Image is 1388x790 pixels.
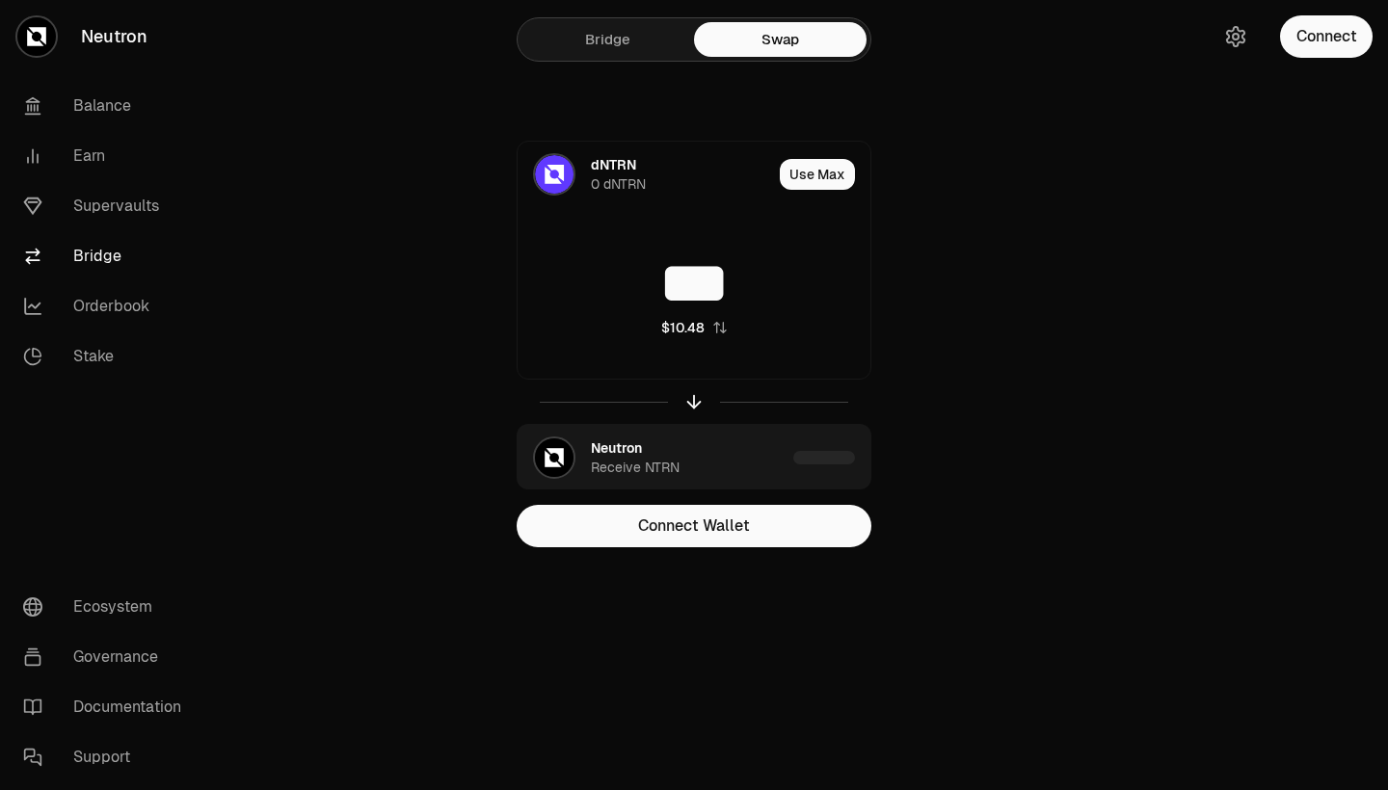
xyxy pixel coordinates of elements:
a: Earn [8,131,208,181]
a: Bridge [521,22,694,57]
a: Documentation [8,682,208,732]
a: Supervaults [8,181,208,231]
a: Bridge [8,231,208,281]
div: dNTRN LogodNTRN0 dNTRN [518,142,772,207]
a: Balance [8,81,208,131]
div: dNTRN [591,155,636,174]
button: Use Max [780,159,855,190]
div: Neutron [591,438,642,458]
a: Swap [694,22,867,57]
img: NTRN Logo [535,438,574,477]
button: NTRN LogoNeutronReceive NTRN [518,425,870,490]
button: Connect Wallet [517,505,871,547]
div: NTRN LogoNeutronReceive NTRN [518,425,786,490]
div: Receive NTRN [591,458,680,477]
a: Support [8,732,208,782]
img: dNTRN Logo [535,155,574,194]
a: Orderbook [8,281,208,331]
a: Governance [8,632,208,682]
button: Connect [1280,15,1373,58]
div: 0 dNTRN [591,174,646,194]
a: Ecosystem [8,582,208,632]
div: $10.48 [661,318,705,337]
button: $10.48 [661,318,728,337]
a: Stake [8,331,208,382]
